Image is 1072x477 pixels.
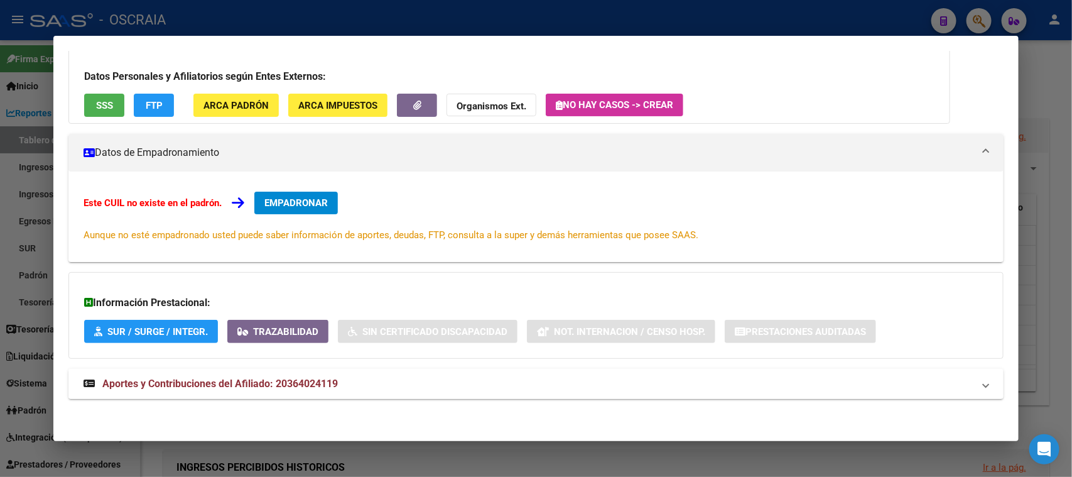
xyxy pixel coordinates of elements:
[84,94,124,117] button: SSS
[447,94,536,117] button: Organismos Ext.
[264,197,328,209] span: EMPADRONAR
[134,94,174,117] button: FTP
[227,320,328,343] button: Trazabilidad
[96,100,113,111] span: SSS
[84,229,698,241] span: Aunque no esté empadronado usted puede saber información de aportes, deudas, FTP, consulta a la s...
[554,326,705,337] span: Not. Internacion / Censo Hosp.
[107,326,208,337] span: SUR / SURGE / INTEGR.
[527,320,715,343] button: Not. Internacion / Censo Hosp.
[68,134,1003,172] mat-expansion-panel-header: Datos de Empadronamiento
[338,320,517,343] button: Sin Certificado Discapacidad
[68,369,1003,399] mat-expansion-panel-header: Aportes y Contribuciones del Afiliado: 20364024119
[193,94,279,117] button: ARCA Padrón
[556,99,673,111] span: No hay casos -> Crear
[84,320,218,343] button: SUR / SURGE / INTEGR.
[298,100,377,111] span: ARCA Impuestos
[1029,434,1059,464] div: Open Intercom Messenger
[546,94,683,116] button: No hay casos -> Crear
[254,192,338,214] button: EMPADRONAR
[102,378,338,390] span: Aportes y Contribuciones del Afiliado: 20364024119
[745,326,866,337] span: Prestaciones Auditadas
[84,197,222,209] strong: Este CUIL no existe en el padrón.
[362,326,507,337] span: Sin Certificado Discapacidad
[457,101,526,112] strong: Organismos Ext.
[288,94,387,117] button: ARCA Impuestos
[84,295,987,310] h3: Información Prestacional:
[84,69,934,84] h3: Datos Personales y Afiliatorios según Entes Externos:
[146,100,163,111] span: FTP
[84,145,973,160] mat-panel-title: Datos de Empadronamiento
[203,100,269,111] span: ARCA Padrón
[68,172,1003,262] div: Datos de Empadronamiento
[253,326,318,337] span: Trazabilidad
[725,320,876,343] button: Prestaciones Auditadas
